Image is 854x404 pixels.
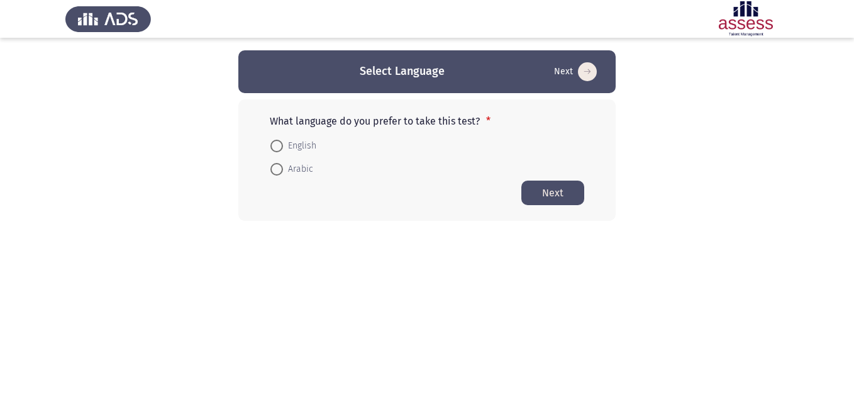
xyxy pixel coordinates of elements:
img: Assessment logo of OCM R1 ASSESS [703,1,789,36]
span: English [283,138,316,154]
span: Arabic [283,162,313,177]
p: What language do you prefer to take this test? [270,115,584,127]
h3: Select Language [360,64,445,79]
button: Start assessment [550,62,601,82]
img: Assess Talent Management logo [65,1,151,36]
button: Start assessment [521,181,584,205]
